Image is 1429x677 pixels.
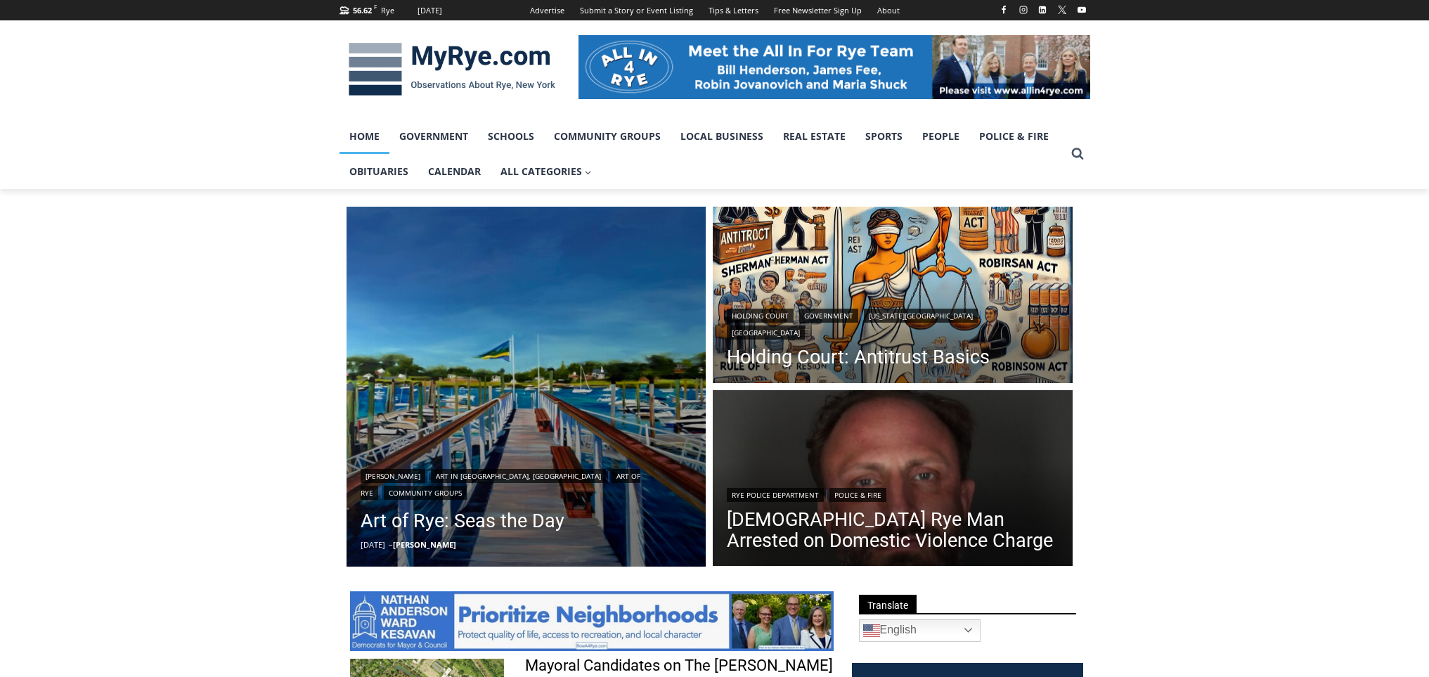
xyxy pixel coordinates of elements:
a: Art in [GEOGRAPHIC_DATA], [GEOGRAPHIC_DATA] [431,469,606,483]
div: | | | [361,466,692,500]
a: X [1054,1,1071,18]
a: Police & Fire [969,119,1059,154]
a: [DEMOGRAPHIC_DATA] Rye Man Arrested on Domestic Violence Charge [727,509,1059,551]
a: Obituaries [340,154,418,189]
a: Linkedin [1034,1,1051,18]
a: Home [340,119,389,154]
a: Community Groups [384,486,467,500]
a: YouTube [1073,1,1090,18]
span: All Categories [500,164,592,179]
span: Translate [859,595,917,614]
a: Schools [478,119,544,154]
a: Police & Fire [829,488,886,502]
img: en [863,622,880,639]
a: Read More Art of Rye: Seas the Day [347,207,706,567]
div: [DATE] [418,4,442,17]
a: English [859,619,981,642]
nav: Primary Navigation [340,119,1065,190]
a: Rye Police Department [727,488,824,502]
a: Government [799,309,858,323]
a: Community Groups [544,119,671,154]
a: [GEOGRAPHIC_DATA] [727,325,805,340]
a: Read More Holding Court: Antitrust Basics [713,207,1073,387]
a: Holding Court: Antitrust Basics [727,347,1059,368]
a: All Categories [491,154,602,189]
a: Art of Rye: Seas the Day [361,507,692,535]
img: MyRye.com [340,33,564,106]
img: All in for Rye [578,35,1090,98]
div: | [727,485,1059,502]
a: Holding Court [727,309,794,323]
a: Calendar [418,154,491,189]
a: Local Business [671,119,773,154]
a: Facebook [995,1,1012,18]
span: 56.62 [353,5,372,15]
img: (PHOTO: Rye PD arrested Michael P. O’Connell, age 42 of Rye, NY, on a domestic violence charge on... [713,390,1073,570]
a: People [912,119,969,154]
span: F [374,3,377,11]
a: Instagram [1015,1,1032,18]
img: [PHOTO: Seas the Day - Shenorock Shore Club Marina, Rye 36” X 48” Oil on canvas, Commissioned & E... [347,207,706,567]
time: [DATE] [361,539,385,550]
span: – [389,539,393,550]
a: [PERSON_NAME] [393,539,456,550]
div: | | | [727,306,1059,340]
a: [PERSON_NAME] [361,469,425,483]
a: Government [389,119,478,154]
a: Read More 42 Year Old Rye Man Arrested on Domestic Violence Charge [713,390,1073,570]
a: Real Estate [773,119,855,154]
a: [US_STATE][GEOGRAPHIC_DATA] [864,309,978,323]
a: Sports [855,119,912,154]
img: Holding Court Anti Trust Basics Illustration DALLE 2025-10-14 [713,207,1073,387]
button: View Search Form [1065,141,1090,167]
div: Rye [381,4,394,17]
